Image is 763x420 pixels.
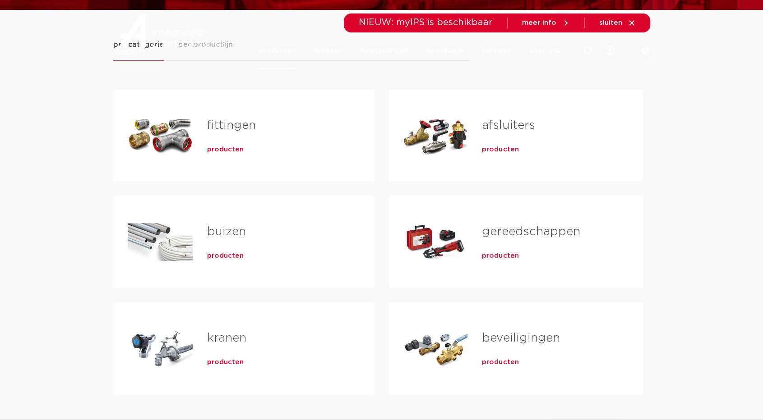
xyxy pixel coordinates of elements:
a: over ons [529,32,560,69]
a: markten [313,32,342,69]
a: beveiligingen [482,332,560,344]
div: Tabs. Open items met enter of spatie, sluit af met escape en navigeer met de pijltoetsen. [113,39,650,409]
nav: Menu [259,32,560,69]
span: sluiten [599,19,622,26]
a: producten [259,32,295,69]
a: buizen [207,226,246,237]
a: producten [207,358,244,367]
a: toepassingen [360,32,407,69]
a: producten [482,251,518,260]
a: meer info [522,19,570,27]
a: producten [207,251,244,260]
a: gereedschappen [482,226,580,237]
a: producten [482,358,518,367]
div: my IPS [605,32,614,69]
a: producten [207,145,244,154]
span: NIEUW: myIPS is beschikbaar [359,18,493,27]
a: kranen [207,332,246,344]
a: sluiten [599,19,636,27]
a: producten [482,145,518,154]
a: afsluiters [482,119,535,131]
span: meer info [522,19,556,26]
a: fittingen [207,119,256,131]
a: downloads [425,32,464,69]
a: services [482,32,511,69]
